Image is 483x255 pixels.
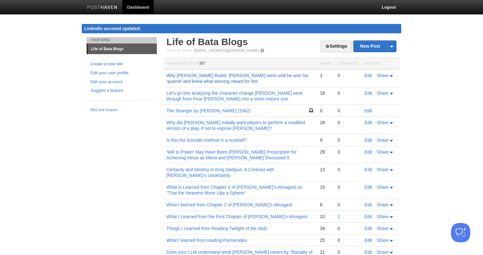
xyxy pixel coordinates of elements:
[166,238,247,243] a: What I learned from reading Parmenides
[377,73,388,78] span: Share
[320,167,331,172] div: 13
[82,24,401,33] div: Linkedin account updated.
[364,202,372,207] a: Edit
[166,49,193,52] span: Post by Email
[338,226,358,231] div: 0
[364,185,372,190] a: Edit
[338,149,358,155] div: 0
[166,226,267,231] a: Things I Learned from Reading Twilight of the Idols
[166,185,302,195] a: What Is Learned from Chapter 3 of [PERSON_NAME]’s Almagest on “That the Heavens Move Like a Sphere”
[338,202,358,208] div: 0
[377,167,388,172] span: Share
[163,58,317,70] th: Homepage Views
[320,73,331,78] div: 1
[377,250,388,255] span: Share
[166,91,303,101] a: Let's go into analyzing the character change [PERSON_NAME] went through from Poor [PERSON_NAME] i...
[320,214,331,219] div: 33
[320,249,331,255] div: 21
[90,61,153,68] a: Create a new site
[377,120,388,125] span: Share
[88,44,157,54] a: Life of Bata Blogs
[166,202,292,207] a: What I learned from Chapter 2 of [PERSON_NAME]’s Almagest
[338,237,358,243] div: 0
[338,120,358,125] div: 0
[364,120,372,125] a: Edit
[377,202,388,207] span: Share
[90,87,153,94] a: Suggest a feature
[320,41,352,52] a: Settings
[199,61,205,66] span: 307
[166,36,248,47] a: Life of Bata Blogs
[87,37,157,44] li: Your Sites
[338,137,358,143] div: 0
[334,58,361,70] th: Comments
[320,237,331,243] div: 25
[166,120,305,131] a: Why did [PERSON_NAME] initially want players to perform a modified version of a play, if not to e...
[338,108,358,114] div: 0
[320,149,331,155] div: 29
[364,108,372,113] a: Edit
[166,214,308,219] a: What I Learned from the First Chapter of [PERSON_NAME]'s Almagest
[364,149,372,155] a: Edit
[364,250,372,255] a: Edit
[166,73,308,84] a: Why [PERSON_NAME] Ruled: [PERSON_NAME] went until he won his 'quarrel' and knew what winning mean...
[338,73,358,78] div: 0
[320,120,331,125] div: 28
[451,223,470,242] iframe: Help Scout Beacon - Open
[90,79,153,85] a: Edit your account
[377,149,388,155] span: Share
[377,226,388,231] span: Share
[320,137,331,143] div: 9
[364,167,372,172] a: Edit
[377,91,388,96] span: Share
[166,149,297,160] a: 'Will to Power' May Have Been [PERSON_NAME] Prescription for Achieving Virtue as Meno and [PERSON...
[166,167,274,178] a: Certainty and Destiny in King Oedipus: A Contrast with [PERSON_NAME]’s Uncertainty
[320,202,331,208] div: 8
[354,41,396,52] a: New Post
[320,184,331,190] div: 15
[166,108,251,113] a: The Stranger by [PERSON_NAME] (1942)
[338,249,358,255] div: 0
[320,90,331,96] div: 18
[90,70,153,76] a: Edit your user profile
[338,214,340,219] a: 2
[377,214,388,219] span: Share
[338,90,358,96] div: 0
[377,238,388,243] span: Share
[364,138,372,143] a: Edit
[166,138,247,143] a: Is this the Socratic method in a nutshell?
[338,184,358,190] div: 0
[377,138,388,143] span: Share
[364,238,372,243] a: Edit
[317,58,334,70] th: Views
[364,214,372,219] a: Edit
[320,226,331,231] div: 39
[364,226,372,231] a: Edit
[361,58,400,70] th: Actions
[364,91,372,96] a: Edit
[194,48,259,53] a: [EMAIL_ADDRESS][DOMAIN_NAME]
[90,107,153,113] a: FAQ and Support
[87,5,118,10] img: Posthaven-bar
[338,167,358,172] div: 0
[364,73,372,78] a: Edit
[320,108,331,114] div: 0
[377,185,388,190] span: Share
